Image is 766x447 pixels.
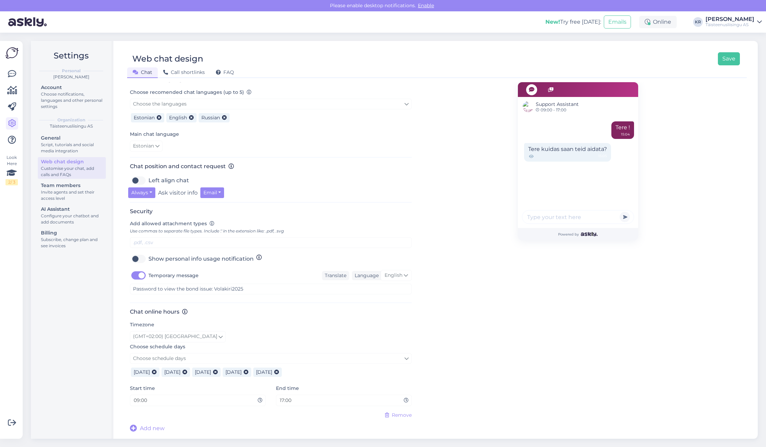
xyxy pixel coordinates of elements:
[706,17,762,28] a: [PERSON_NAME]Täisteenusliisingu AS
[158,187,198,198] label: Ask visitor info
[164,369,180,375] span: [DATE]
[130,353,412,364] a: Choose schedule days
[706,17,754,22] div: [PERSON_NAME]
[598,153,607,160] span: 15:05
[41,158,103,165] div: Web chat design
[130,220,207,227] span: Add allowed attachment types
[130,237,412,248] input: .pdf, .csv
[536,101,579,108] span: Support Assistant
[201,115,220,121] span: Russian
[133,333,217,340] span: (GMT+02:00) [GEOGRAPHIC_DATA]
[130,131,179,138] label: Main chat language
[256,369,272,375] span: [DATE]
[128,187,155,198] button: Always
[130,385,155,392] label: Start time
[322,271,349,280] div: Translate
[36,123,106,129] div: Täisteenusliisingu AS
[130,331,226,342] a: (GMT+02:00) [GEOGRAPHIC_DATA]
[57,117,85,123] b: Organization
[5,179,18,185] div: 2 / 3
[41,84,103,91] div: Account
[639,16,677,28] div: Online
[611,121,634,139] div: Tere !
[169,115,187,121] span: English
[38,83,106,111] a: AccountChoose notifications, languages and other personal settings
[148,253,254,264] label: Show personal info usage notification
[41,189,103,201] div: Invite agents and set their access level
[130,163,412,170] h3: Chat position and contact request
[41,206,103,213] div: AI Assistant
[38,228,106,250] a: BillingSubscribe, change plan and see invoices
[536,108,579,112] span: 09:00 - 17:00
[276,385,299,392] label: End time
[604,15,631,29] button: Emails
[352,272,379,279] div: Language
[523,101,534,112] img: Support
[195,369,211,375] span: [DATE]
[621,132,630,137] div: 15:04
[38,133,106,155] a: GeneralScript, tutorials and social media integration
[545,18,601,26] div: Try free [DATE]:
[225,369,242,375] span: [DATE]
[41,165,103,178] div: Customise your chat, add calls and FAQs
[416,2,436,9] span: Enable
[385,272,402,279] span: English
[41,142,103,154] div: Script, tutorials and social media integration
[524,143,611,162] div: Tere kuidas saan teid aidata?
[558,232,598,237] span: Powered by
[134,369,150,375] span: [DATE]
[148,175,189,186] label: Left align chat
[706,22,754,28] div: Täisteenusliisingu AS
[62,68,81,74] b: Personal
[130,321,154,328] label: Timezone
[216,69,234,75] span: FAQ
[38,205,106,226] a: AI AssistantConfigure your chatbot and add documents
[132,52,203,65] div: Web chat design
[581,232,598,236] img: Askly
[38,181,106,203] a: Team membersInvite agents and set their access level
[130,208,412,215] h3: Security
[41,213,103,225] div: Configure your chatbot and add documents
[41,182,103,189] div: Team members
[130,343,185,350] label: Choose schedule days
[133,355,186,361] span: Choose schedule days
[133,101,187,107] span: Choose the languages
[38,157,106,179] a: Web chat designCustomise your chat, add calls and FAQs
[130,89,252,96] label: Choose recomended chat languages (up to 5)
[718,52,740,65] button: Save
[5,46,19,59] img: Askly Logo
[545,19,560,25] b: New!
[163,69,205,75] span: Call shortlinks
[130,308,412,315] h3: Chat online hours
[5,154,18,185] div: Look Here
[130,284,412,294] textarea: Password to view the bond issue: Volakiri2025
[130,228,284,233] span: Use commas to separate file types. Include '.' in the extension like: .pdf, .svg
[41,237,103,249] div: Subscribe, change plan and see invoices
[148,270,199,281] label: Temporary message
[133,142,154,150] span: Estonian
[41,91,103,110] div: Choose notifications, languages and other personal settings
[41,134,103,142] div: General
[36,49,106,62] h2: Settings
[133,69,152,75] span: Chat
[522,210,634,224] input: Type your text here
[200,187,224,198] button: Email
[130,99,412,109] a: Choose the languages
[392,412,412,419] span: Remove
[36,74,106,80] div: [PERSON_NAME]
[41,229,103,237] div: Billing
[134,115,155,121] span: Estonian
[693,17,703,27] div: KR
[140,424,165,433] span: Add new
[130,141,163,152] a: Estonian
